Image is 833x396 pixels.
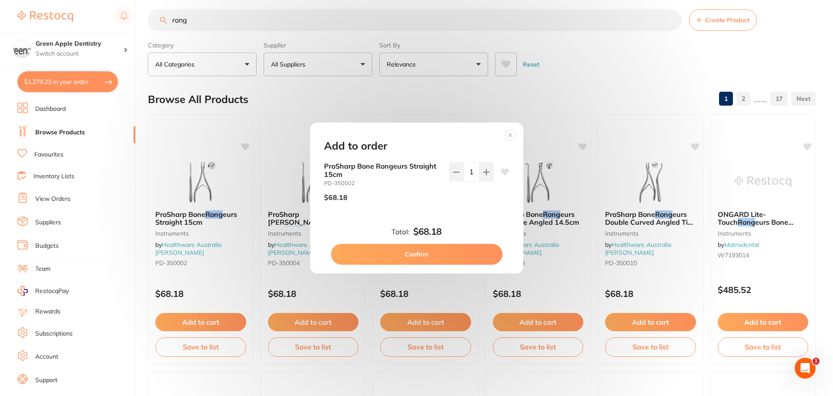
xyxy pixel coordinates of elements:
b: $68.18 [413,226,442,237]
iframe: Intercom live chat [795,358,816,379]
button: Confirm [331,244,502,265]
b: ProSharp Bone Rongeurs Straight 15cm [324,162,442,178]
h2: Add to order [324,140,387,152]
small: PD-350002 [324,180,442,186]
p: $68.18 [324,193,348,201]
span: 1 [813,358,820,365]
label: Total: [391,228,410,236]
